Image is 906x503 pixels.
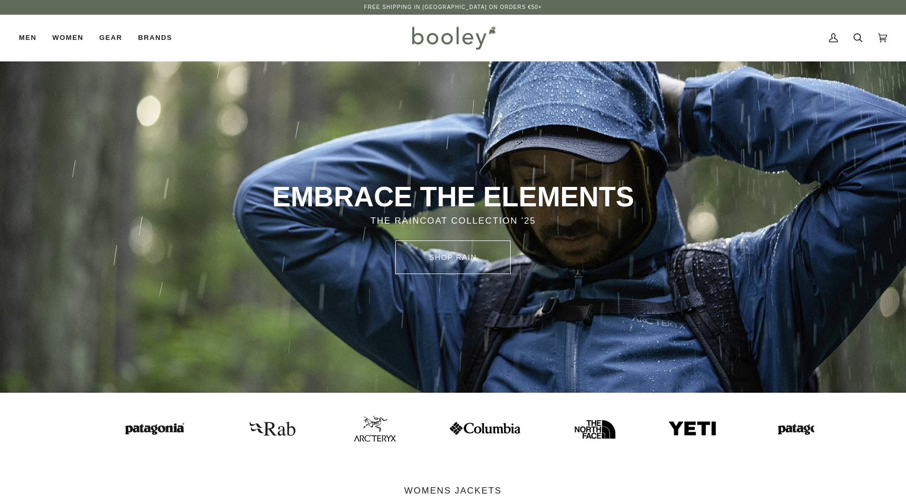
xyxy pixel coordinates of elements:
[130,15,180,61] a: Brands
[395,240,511,274] a: SHOP rain
[19,15,45,61] a: Men
[91,15,130,61] a: Gear
[45,15,91,61] a: Women
[19,33,37,43] span: Men
[182,180,724,214] p: EMBRACE THE ELEMENTS
[52,33,83,43] span: Women
[99,33,122,43] span: Gear
[138,33,172,43] span: Brands
[407,23,499,53] img: Booley
[182,214,724,228] p: THE RAINCOAT COLLECTION '25
[364,3,542,12] p: Free Shipping in [GEOGRAPHIC_DATA] on Orders €50+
